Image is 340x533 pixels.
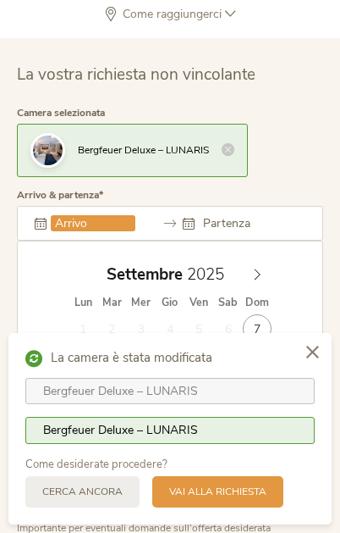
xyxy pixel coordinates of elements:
span: Settembre [107,267,183,283]
span: Mer [127,297,156,308]
span: Settembre 4, 2025 [156,314,184,343]
input: Partenza [199,215,283,231]
input: Arrivo [51,215,135,231]
span: Settembre 1, 2025 [69,314,97,343]
span: Come raggiungerci [118,8,226,20]
span: Settembre 5, 2025 [184,314,213,343]
span: Bergfeuer Deluxe – LUNARIS [78,143,209,157]
span: Mar [97,297,126,308]
span: Settembre 3, 2025 [127,314,156,343]
img: La vostra richiesta non vincolante [33,136,63,165]
span: Settembre 7, 2025 [243,314,271,343]
span: Gio [156,297,184,308]
span: Cerca ancora [42,485,123,499]
span: Vai alla richiesta [169,485,266,499]
span: Come desiderate procedere? [25,457,167,472]
label: Arrivo & partenza [17,190,103,200]
span: Bergfeuer Deluxe – LUNARIS [43,383,198,399]
span: Camera selezionata [17,106,105,119]
span: Settembre 6, 2025 [213,314,242,343]
span: Lun [69,297,97,308]
span: La vostra richiesta non vincolante [17,64,255,86]
span: La camera è stata modificata [51,350,289,365]
span: Ven [184,297,213,308]
span: Sab [213,297,242,308]
span: Settembre 2, 2025 [97,314,126,343]
span: Bergfeuer Deluxe – LUNARIS [43,422,198,438]
input: Year [183,264,239,286]
span: Dom [243,297,271,308]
